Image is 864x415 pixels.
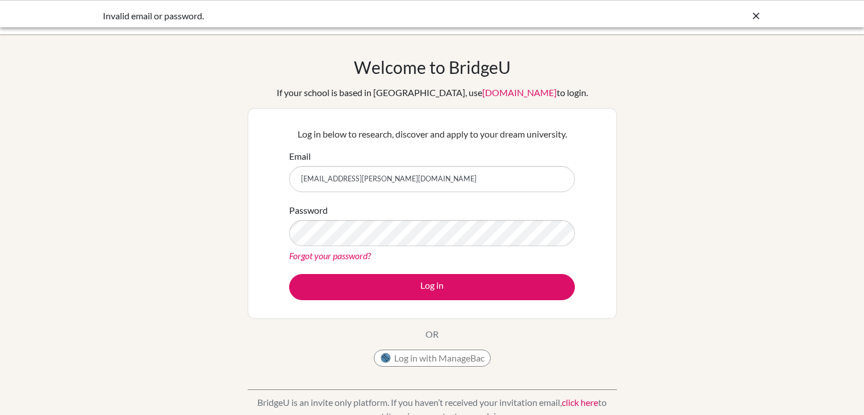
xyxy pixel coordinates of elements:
[562,397,598,408] a: click here
[289,250,371,261] a: Forgot your password?
[289,150,311,163] label: Email
[103,9,591,23] div: Invalid email or password.
[289,204,328,217] label: Password
[277,86,588,99] div: If your school is based in [GEOGRAPHIC_DATA], use to login.
[374,350,491,367] button: Log in with ManageBac
[289,127,575,141] p: Log in below to research, discover and apply to your dream university.
[354,57,511,77] h1: Welcome to BridgeU
[289,274,575,300] button: Log in
[482,87,557,98] a: [DOMAIN_NAME]
[425,327,439,341] p: OR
